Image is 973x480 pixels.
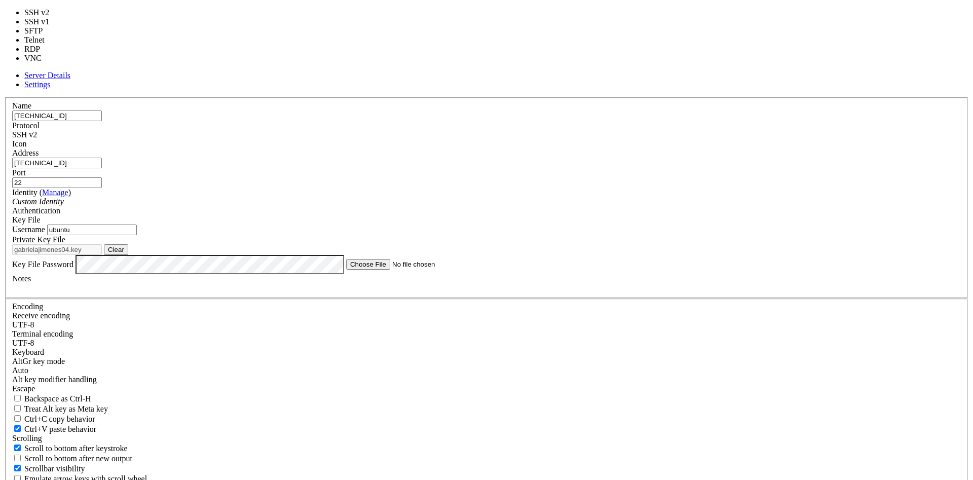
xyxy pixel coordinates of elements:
[12,384,35,393] span: Escape
[12,425,96,433] label: Ctrl+V pastes if true, sends ^V to host if false. Ctrl+Shift+V sends ^V to host if true, pastes i...
[12,121,40,130] label: Protocol
[12,348,44,356] label: Keyboard
[14,445,21,451] input: Scroll to bottom after keystroke
[12,206,60,215] label: Authentication
[12,158,102,168] input: Host Name or IP
[12,168,26,177] label: Port
[12,320,961,329] div: UTF-8
[12,339,34,347] span: UTF-8
[12,274,31,283] label: Notes
[12,215,961,225] div: Key File
[12,366,961,375] div: Auto
[12,444,128,453] label: Whether to scroll to the bottom on any keystroke.
[12,366,28,375] span: Auto
[12,235,65,244] label: Private Key File
[12,188,71,197] label: Identity
[14,465,21,471] input: Scrollbar visibility
[24,80,51,89] a: Settings
[12,375,97,384] label: Controls how the Alt key is handled. Escape: Send an ESC prefix. 8-Bit: Add 128 to the typed char...
[24,8,61,17] li: SSH v2
[12,260,73,268] label: Key File Password
[14,425,21,432] input: Ctrl+V paste behavior
[12,320,34,329] span: UTF-8
[12,177,102,188] input: Port Number
[12,329,73,338] label: The default terminal encoding. ISO-2022 enables character map translations (like graphics maps). ...
[12,384,961,393] div: Escape
[12,357,65,365] label: Set the expected encoding for data received from the host. If the encodings do not match, visual ...
[12,139,26,148] label: Icon
[24,54,61,63] li: VNC
[12,197,64,206] i: Custom Identity
[24,415,95,423] span: Ctrl+C copy behavior
[12,149,39,157] label: Address
[24,17,61,26] li: SSH v1
[14,405,21,412] input: Treat Alt key as Meta key
[42,188,68,197] a: Manage
[12,130,961,139] div: SSH v2
[12,101,31,110] label: Name
[47,225,137,235] input: Login Username
[14,415,21,422] input: Ctrl+C copy behavior
[24,71,70,80] a: Server Details
[12,434,42,442] label: Scrolling
[12,302,43,311] label: Encoding
[14,395,21,401] input: Backspace as Ctrl-H
[12,394,91,403] label: If true, the backspace should send BS ('\x08', aka ^H). Otherwise the backspace key should send '...
[12,197,961,206] div: Custom Identity
[24,425,96,433] span: Ctrl+V paste behavior
[12,339,961,348] div: UTF-8
[12,464,85,473] label: The vertical scrollbar mode.
[12,215,41,224] span: Key File
[24,26,61,35] li: SFTP
[12,404,108,413] label: Whether the Alt key acts as a Meta key or as a distinct Alt key.
[12,225,45,234] label: Username
[12,311,70,320] label: Set the expected encoding for data received from the host. If the encodings do not match, visual ...
[24,394,91,403] span: Backspace as Ctrl-H
[24,35,61,45] li: Telnet
[12,415,95,423] label: Ctrl-C copies if true, send ^C to host if false. Ctrl-Shift-C sends ^C to host if true, copies if...
[24,444,128,453] span: Scroll to bottom after keystroke
[24,454,132,463] span: Scroll to bottom after new output
[12,454,132,463] label: Scroll to bottom after new output.
[104,244,128,255] button: Clear
[12,110,102,121] input: Server Name
[14,455,21,461] input: Scroll to bottom after new output
[24,45,61,54] li: RDP
[24,464,85,473] span: Scrollbar visibility
[24,404,108,413] span: Treat Alt key as Meta key
[12,130,37,139] span: SSH v2
[40,188,71,197] span: ( )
